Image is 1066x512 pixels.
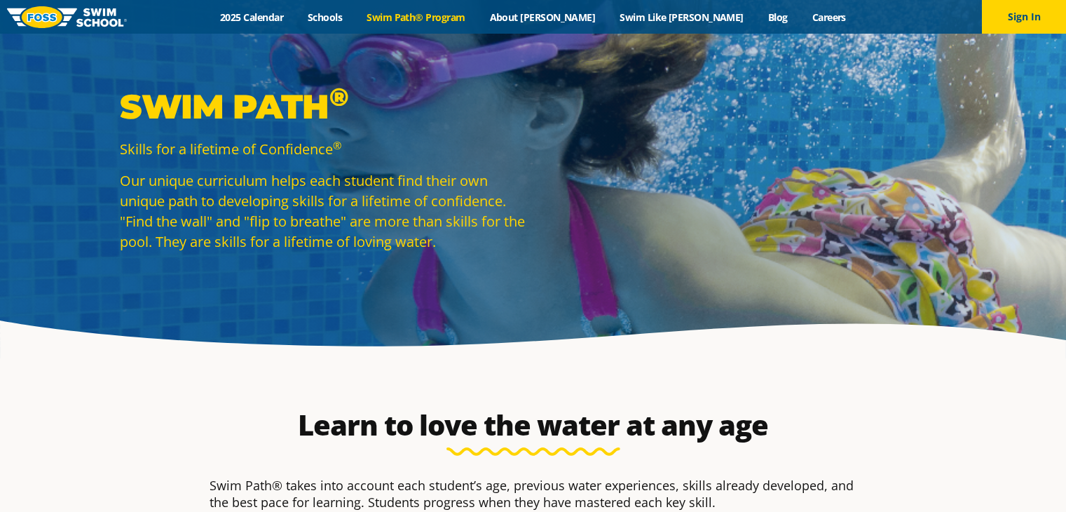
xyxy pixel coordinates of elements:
a: Swim Like [PERSON_NAME] [608,11,756,24]
p: Skills for a lifetime of Confidence [120,139,526,159]
a: Careers [800,11,858,24]
p: Our unique curriculum helps each student find their own unique path to developing skills for a li... [120,170,526,252]
sup: ® [329,81,348,112]
a: About [PERSON_NAME] [477,11,608,24]
a: Blog [756,11,800,24]
sup: ® [333,138,341,152]
p: Swim Path® takes into account each student’s age, previous water experiences, skills already deve... [210,477,857,511]
h2: Learn to love the water at any age [203,408,864,442]
a: Swim Path® Program [355,11,477,24]
a: Schools [296,11,355,24]
img: FOSS Swim School Logo [7,6,127,28]
a: 2025 Calendar [208,11,296,24]
p: Swim Path [120,86,526,128]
